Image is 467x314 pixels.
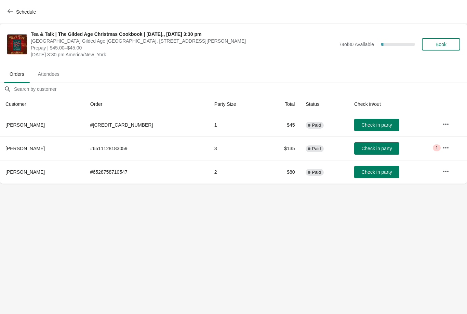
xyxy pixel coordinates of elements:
[85,137,209,160] td: # 6511128183059
[436,145,438,151] span: 1
[31,38,335,44] span: [GEOGRAPHIC_DATA] Gilded Age [GEOGRAPHIC_DATA], [STREET_ADDRESS][PERSON_NAME]
[349,95,437,113] th: Check in/out
[312,170,321,175] span: Paid
[436,42,446,47] span: Book
[14,83,467,95] input: Search by customer
[31,51,335,58] span: [DATE] 3:30 pm America/New_York
[312,146,321,152] span: Paid
[31,31,335,38] span: Tea & Talk | The Gilded Age Christmas Cookbook | [DATE],, [DATE] 3:30 pm
[32,68,65,80] span: Attendees
[422,38,460,51] button: Book
[3,6,41,18] button: Schedule
[16,9,36,15] span: Schedule
[85,160,209,184] td: # 6528758710547
[5,122,45,128] span: [PERSON_NAME]
[354,142,399,155] button: Check in party
[5,169,45,175] span: [PERSON_NAME]
[361,146,392,151] span: Check in party
[339,42,374,47] span: 74 of 80 Available
[264,95,300,113] th: Total
[361,169,392,175] span: Check in party
[312,123,321,128] span: Paid
[4,68,30,80] span: Orders
[31,44,335,51] span: Prepay | $45.00–$45.00
[264,137,300,160] td: $135
[354,119,399,131] button: Check in party
[209,113,264,137] td: 1
[264,160,300,184] td: $80
[85,113,209,137] td: # [CREDIT_CARD_NUMBER]
[85,95,209,113] th: Order
[264,113,300,137] td: $45
[300,95,348,113] th: Status
[7,34,27,54] img: Tea & Talk | The Gilded Age Christmas Cookbook | Saturday,, November 8 at 3:30 pm
[209,160,264,184] td: 2
[361,122,392,128] span: Check in party
[354,166,399,178] button: Check in party
[209,95,264,113] th: Party Size
[5,146,45,151] span: [PERSON_NAME]
[209,137,264,160] td: 3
